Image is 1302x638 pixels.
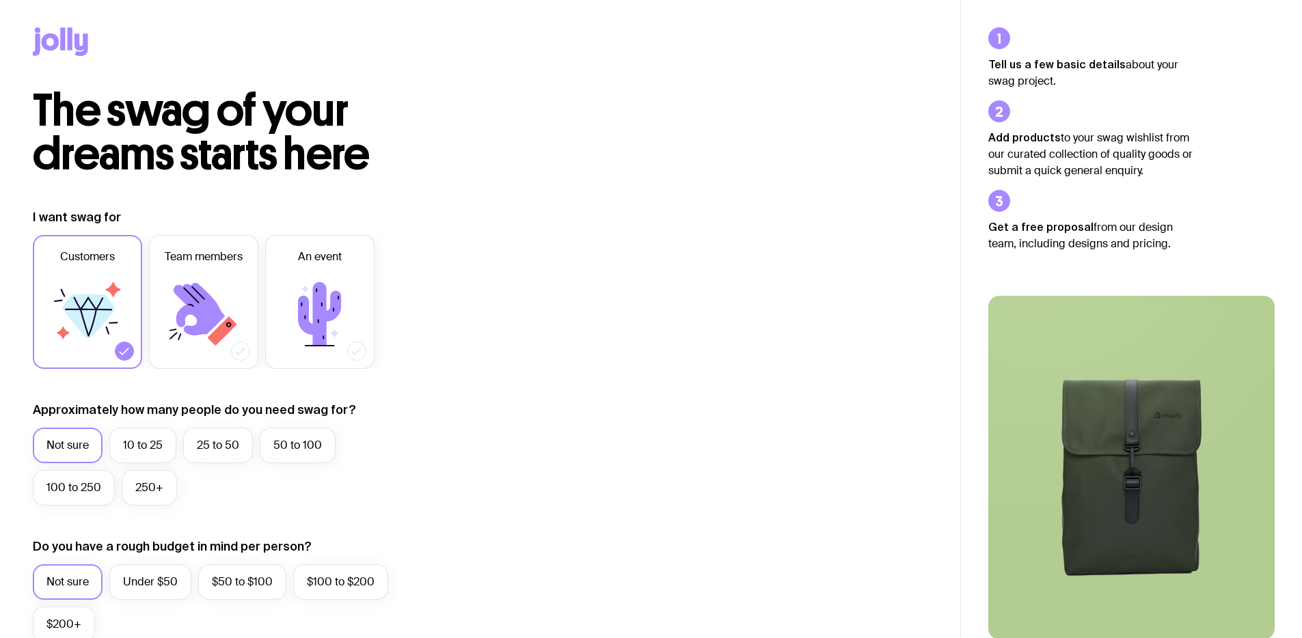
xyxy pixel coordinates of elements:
label: 100 to 250 [33,470,115,505]
p: about your swag project. [988,56,1193,89]
label: Not sure [33,428,103,463]
label: 250+ [122,470,177,505]
p: from our design team, including designs and pricing. [988,219,1193,252]
strong: Tell us a few basic details [988,58,1126,70]
label: 10 to 25 [109,428,176,463]
span: An event [298,249,342,265]
strong: Get a free proposal [988,221,1094,233]
label: 25 to 50 [183,428,253,463]
span: Customers [60,249,115,265]
label: $50 to $100 [198,564,286,600]
label: Do you have a rough budget in mind per person? [33,538,312,555]
strong: Add products [988,131,1061,143]
span: Team members [165,249,243,265]
label: Approximately how many people do you need swag for? [33,402,356,418]
label: 50 to 100 [260,428,336,463]
label: Not sure [33,564,103,600]
label: Under $50 [109,564,191,600]
label: I want swag for [33,209,121,225]
span: The swag of your dreams starts here [33,83,370,181]
label: $100 to $200 [293,564,388,600]
p: to your swag wishlist from our curated collection of quality goods or submit a quick general enqu... [988,129,1193,179]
